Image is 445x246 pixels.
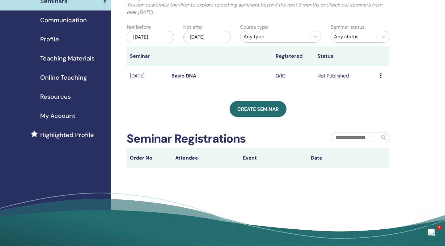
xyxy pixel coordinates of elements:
a: Create seminar [230,101,286,117]
label: Not before [127,23,151,31]
span: Profile [40,35,59,44]
span: My Account [40,111,75,120]
h2: Seminar Registrations [127,132,246,146]
span: Teaching Materials [40,54,95,63]
span: Online Teaching [40,73,87,82]
th: Attendee [172,148,240,168]
span: Resources [40,92,71,101]
th: Date [308,148,376,168]
td: [DATE] [127,66,168,86]
iframe: Intercom live chat [424,225,439,240]
th: Registered [273,46,314,66]
label: Course type [240,23,268,31]
th: Status [314,46,377,66]
p: You can customize the filter to explore upcoming seminars beyond the next 3 months or check out s... [127,1,389,16]
th: Seminar [127,46,168,66]
td: 0/10 [273,66,314,86]
div: Any type [244,33,307,40]
a: Basic DNA [172,73,196,79]
div: Any status [334,33,375,40]
td: Not Published [314,66,377,86]
span: Create seminar [237,106,279,112]
span: Highlighted Profile [40,130,94,140]
div: [DATE] [183,31,231,43]
span: Communication [40,15,87,25]
th: Order No. [127,148,172,168]
label: Seminar status [331,23,365,31]
div: [DATE] [127,31,174,43]
label: Not after [183,23,203,31]
span: 1 [437,225,442,230]
th: Event [240,148,308,168]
